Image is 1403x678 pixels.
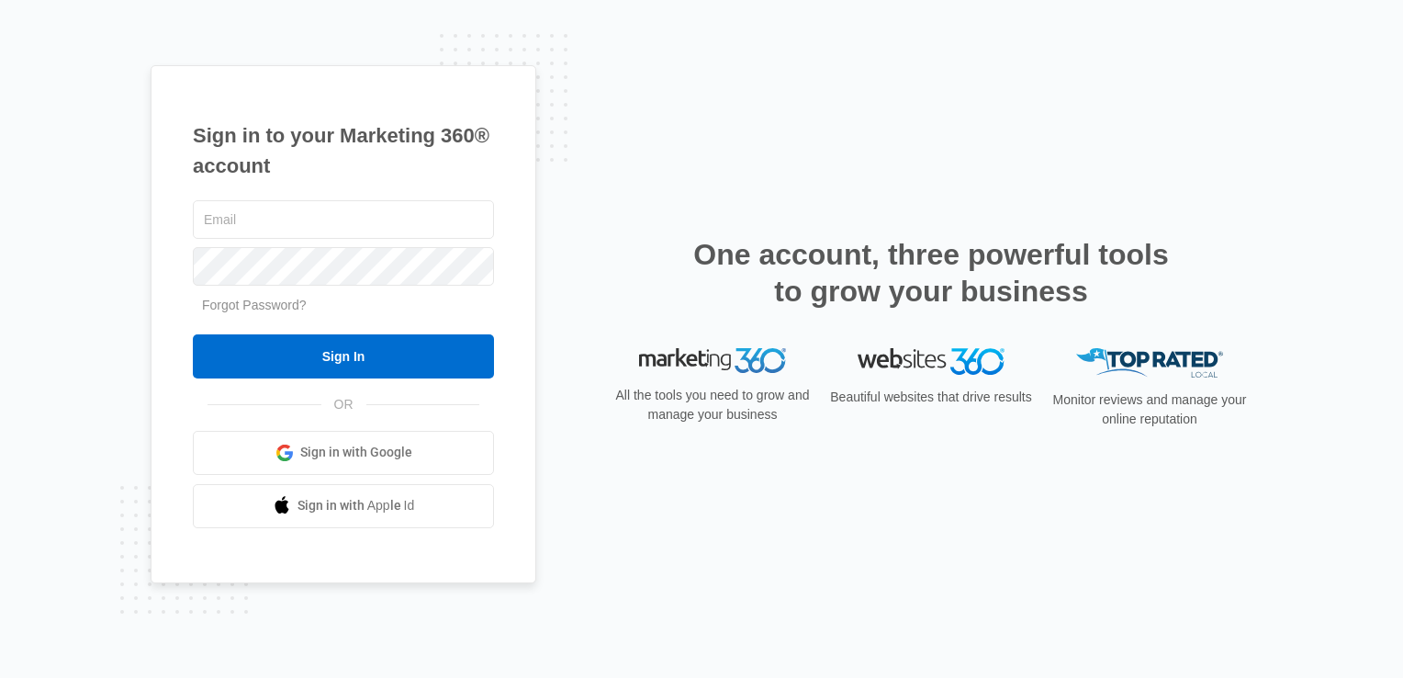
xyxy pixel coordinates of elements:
[1047,390,1252,429] p: Monitor reviews and manage your online reputation
[193,120,494,181] h1: Sign in to your Marketing 360® account
[1076,348,1223,379] img: Top Rated Local
[639,348,786,374] img: Marketing 360
[193,334,494,379] input: Sign In
[202,298,307,312] a: Forgot Password?
[688,236,1174,310] h2: One account, three powerful tools to grow your business
[610,386,815,424] p: All the tools you need to grow and manage your business
[828,388,1034,407] p: Beautiful websites that drive results
[858,348,1005,375] img: Websites 360
[297,496,415,515] span: Sign in with Apple Id
[193,484,494,528] a: Sign in with Apple Id
[300,443,412,462] span: Sign in with Google
[193,200,494,239] input: Email
[193,431,494,475] a: Sign in with Google
[321,395,366,414] span: OR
